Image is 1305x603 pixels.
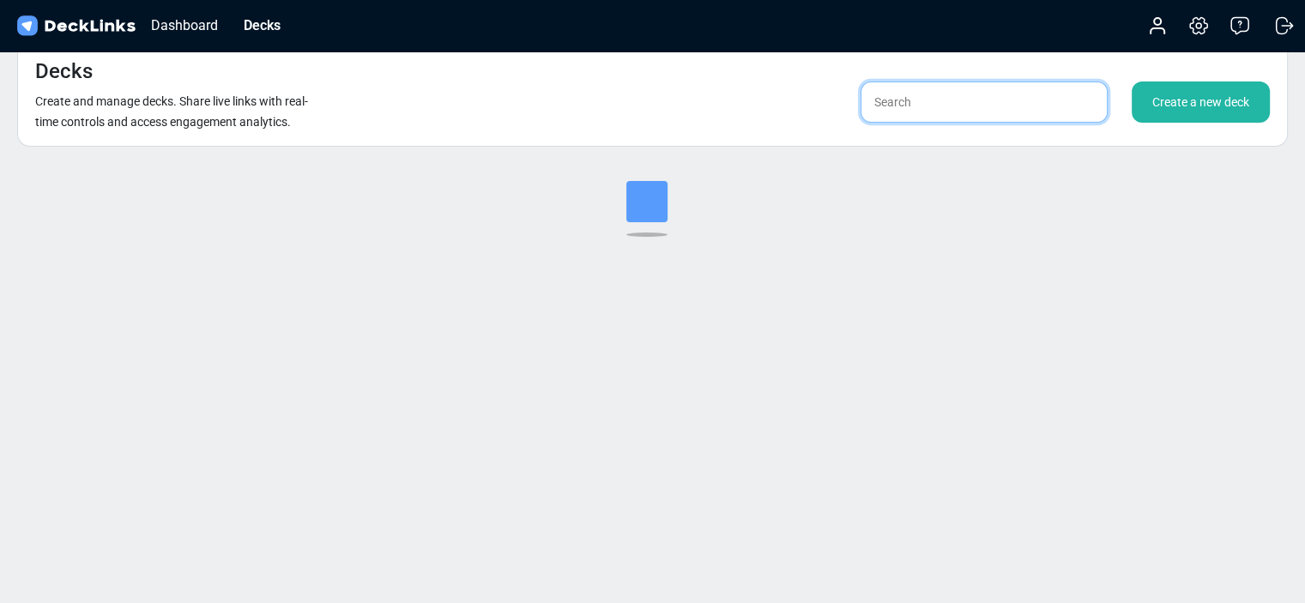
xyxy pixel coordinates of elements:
h4: Decks [35,59,93,84]
img: DeckLinks [14,14,138,39]
div: Dashboard [142,15,227,36]
div: Create a new deck [1132,81,1270,123]
div: Decks [235,15,289,36]
input: Search [861,81,1108,123]
small: Create and manage decks. Share live links with real-time controls and access engagement analytics. [35,94,308,129]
